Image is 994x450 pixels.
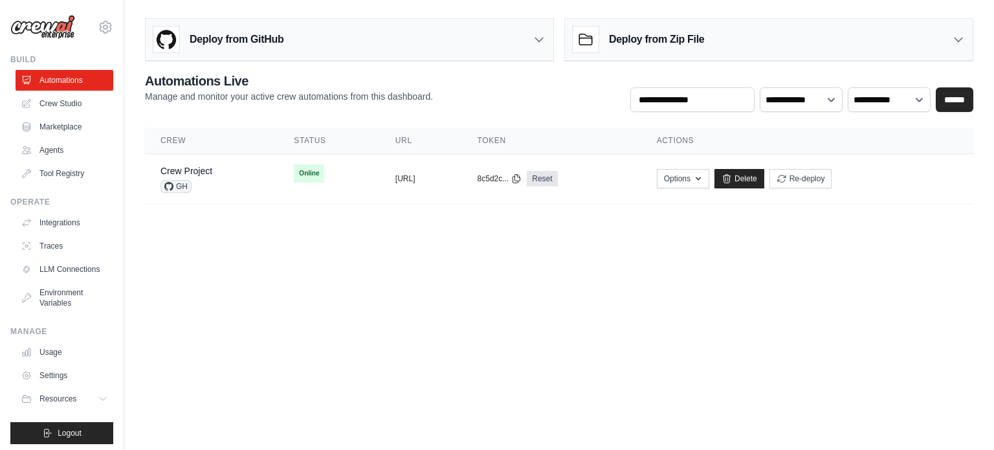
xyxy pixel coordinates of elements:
[16,236,113,256] a: Traces
[278,128,379,154] th: Status
[462,128,641,154] th: Token
[16,93,113,114] a: Crew Studio
[10,15,75,39] img: Logo
[16,365,113,386] a: Settings
[10,54,113,65] div: Build
[16,282,113,313] a: Environment Variables
[16,342,113,363] a: Usage
[16,259,113,280] a: LLM Connections
[929,388,994,450] iframe: Chat Widget
[478,174,522,184] button: 8c5d2c...
[153,27,179,52] img: GitHub Logo
[58,428,82,438] span: Logout
[16,163,113,184] a: Tool Registry
[657,169,709,188] button: Options
[714,169,764,188] a: Delete
[145,72,433,90] h2: Automations Live
[16,140,113,161] a: Agents
[527,171,557,186] a: Reset
[145,128,278,154] th: Crew
[190,32,283,47] h3: Deploy from GitHub
[641,128,973,154] th: Actions
[16,388,113,409] button: Resources
[39,394,76,404] span: Resources
[16,117,113,137] a: Marketplace
[16,70,113,91] a: Automations
[160,166,212,176] a: Crew Project
[10,422,113,444] button: Logout
[294,164,324,183] span: Online
[609,32,704,47] h3: Deploy from Zip File
[16,212,113,233] a: Integrations
[769,169,832,188] button: Re-deploy
[10,197,113,207] div: Operate
[10,326,113,337] div: Manage
[380,128,462,154] th: URL
[160,180,192,193] span: GH
[145,90,433,103] p: Manage and monitor your active crew automations from this dashboard.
